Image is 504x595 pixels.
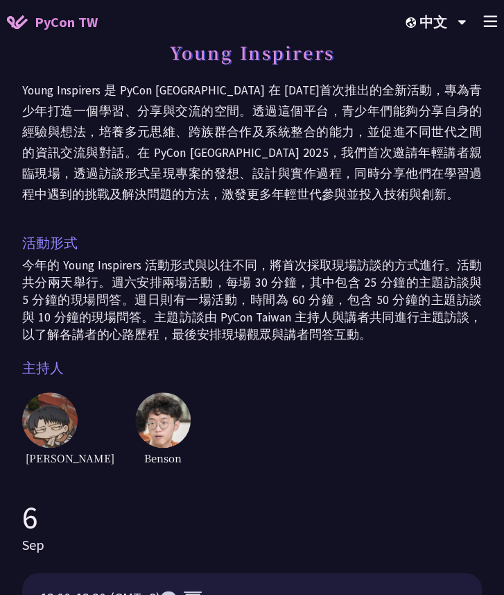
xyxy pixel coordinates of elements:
[135,448,191,469] span: Benson
[22,535,482,555] p: Sep
[22,80,482,205] p: Young Inspirers 是 PyCon [GEOGRAPHIC_DATA] 在 [DATE]首次推出的全新活動，專為青少年打造一個學習、分享與交流的空間。透過這個平台，青少年們能夠分享自...
[22,500,482,535] p: 6
[22,448,118,469] span: [PERSON_NAME]
[135,392,191,448] img: host2.62516ee.jpg
[22,392,78,448] img: host1.6ba46fc.jpg
[170,28,335,76] h1: Young Inspirers
[22,257,482,344] p: 今年的 Young Inspirers 活動形式與以往不同，將首次採取現場訪談的方式進行。活動共分兩天舉行。週六安排兩場活動，每場 30 分鐘，其中包含 25 分鐘的主題訪談與 5 分鐘的現場問...
[22,233,482,253] span: 活動形式
[7,15,28,29] img: Home icon of PyCon TW 2025
[35,12,98,33] span: PyCon TW
[406,17,419,28] img: Locale Icon
[22,358,482,378] span: 主持人
[7,5,98,40] a: PyCon TW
